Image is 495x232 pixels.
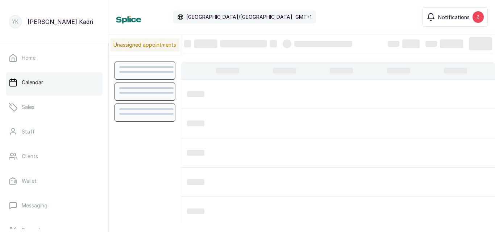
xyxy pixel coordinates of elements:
[6,48,103,68] a: Home
[28,17,93,26] p: [PERSON_NAME] Kadri
[22,104,34,111] p: Sales
[6,97,103,117] a: Sales
[22,153,38,160] p: Clients
[22,128,35,135] p: Staff
[22,177,37,185] p: Wallet
[423,7,488,27] button: Notifications2
[6,122,103,142] a: Staff
[473,11,484,23] div: 2
[111,38,179,51] p: Unassigned appointments
[6,171,103,191] a: Wallet
[6,72,103,93] a: Calendar
[22,202,47,209] p: Messaging
[295,13,312,21] p: GMT+1
[6,195,103,216] a: Messaging
[12,18,18,25] p: YK
[186,13,292,21] p: [GEOGRAPHIC_DATA]/[GEOGRAPHIC_DATA]
[22,79,43,86] p: Calendar
[438,13,470,21] span: Notifications
[22,54,36,62] p: Home
[6,146,103,166] a: Clients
